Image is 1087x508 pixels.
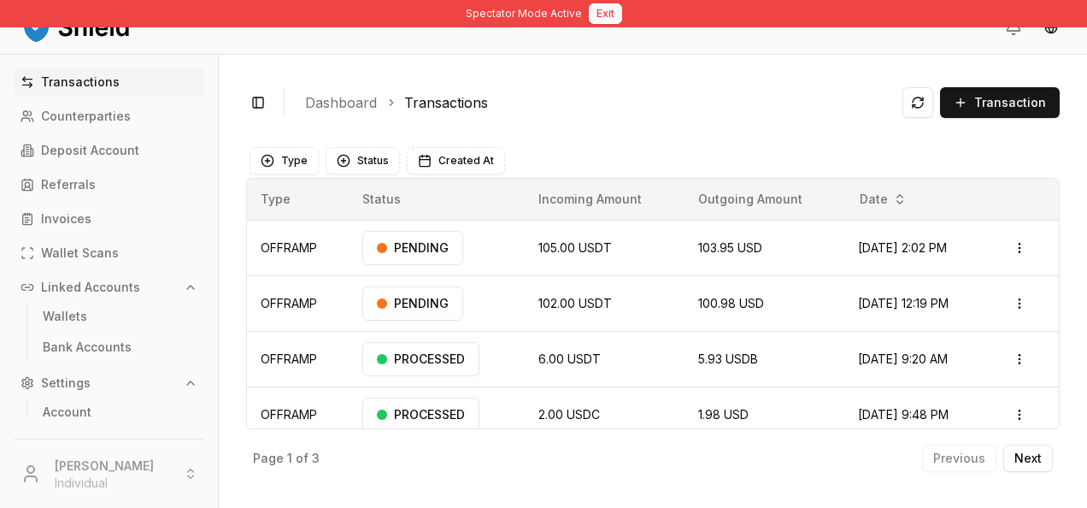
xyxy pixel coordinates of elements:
div: PENDING [362,231,463,265]
button: Date [853,186,914,213]
a: Account [36,399,185,426]
th: Status [349,179,525,220]
button: Created At [407,147,505,174]
div: PROCESSED [362,398,479,432]
a: Invoices [14,205,204,233]
a: Counterparties [14,103,204,130]
a: Transactions [14,68,204,96]
p: Wallets [43,310,87,322]
p: Transactions [41,76,120,88]
p: Wallet Scans [41,247,119,259]
span: [DATE] 9:48 PM [858,407,949,422]
button: Exit [589,3,622,24]
td: OFFRAMP [247,275,349,331]
span: 102.00 USDT [538,296,612,310]
p: Linked Accounts [41,281,140,293]
button: Linked Accounts [14,274,204,301]
span: 6.00 USDT [538,351,601,366]
td: OFFRAMP [247,387,349,442]
p: Page [253,452,284,464]
a: Wallet Scans [14,239,204,267]
p: Invoices [41,213,91,225]
span: 2.00 USDC [538,407,600,422]
p: of [296,452,308,464]
span: Transaction [974,94,1046,111]
p: Account [43,406,91,418]
span: [DATE] 9:20 AM [858,351,948,366]
span: Created At [438,154,494,168]
div: PROCESSED [362,342,479,376]
a: Wallets [36,303,185,330]
span: [DATE] 12:19 PM [858,296,949,310]
div: PENDING [362,286,463,321]
a: Deposit Account [14,137,204,164]
button: Next [1003,445,1053,472]
p: 3 [312,452,320,464]
td: OFFRAMP [247,331,349,387]
button: Type [250,147,319,174]
a: Referrals [14,171,204,198]
p: Bank Accounts [43,341,132,353]
p: Counterparties [41,110,131,122]
p: Next [1014,452,1042,464]
span: 105.00 USDT [538,240,612,255]
button: Transaction [940,87,1060,118]
a: Bank Accounts [36,334,185,361]
span: 5.93 USDB [698,351,758,366]
a: Dashboard [305,92,377,113]
span: 103.95 USD [698,240,762,255]
a: Transactions [404,92,488,113]
span: [DATE] 2:02 PM [858,240,947,255]
th: Outgoing Amount [685,179,845,220]
th: Type [247,179,349,220]
nav: breadcrumb [305,92,889,113]
span: 1.98 USD [698,407,749,422]
span: Spectator Mode Active [466,7,582,21]
p: Referrals [41,179,96,191]
button: Status [326,147,400,174]
p: Settings [41,377,91,389]
span: 100.98 USD [698,296,764,310]
td: OFFRAMP [247,220,349,275]
p: 1 [287,452,292,464]
th: Incoming Amount [525,179,684,220]
button: Settings [14,369,204,397]
p: Deposit Account [41,145,139,157]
